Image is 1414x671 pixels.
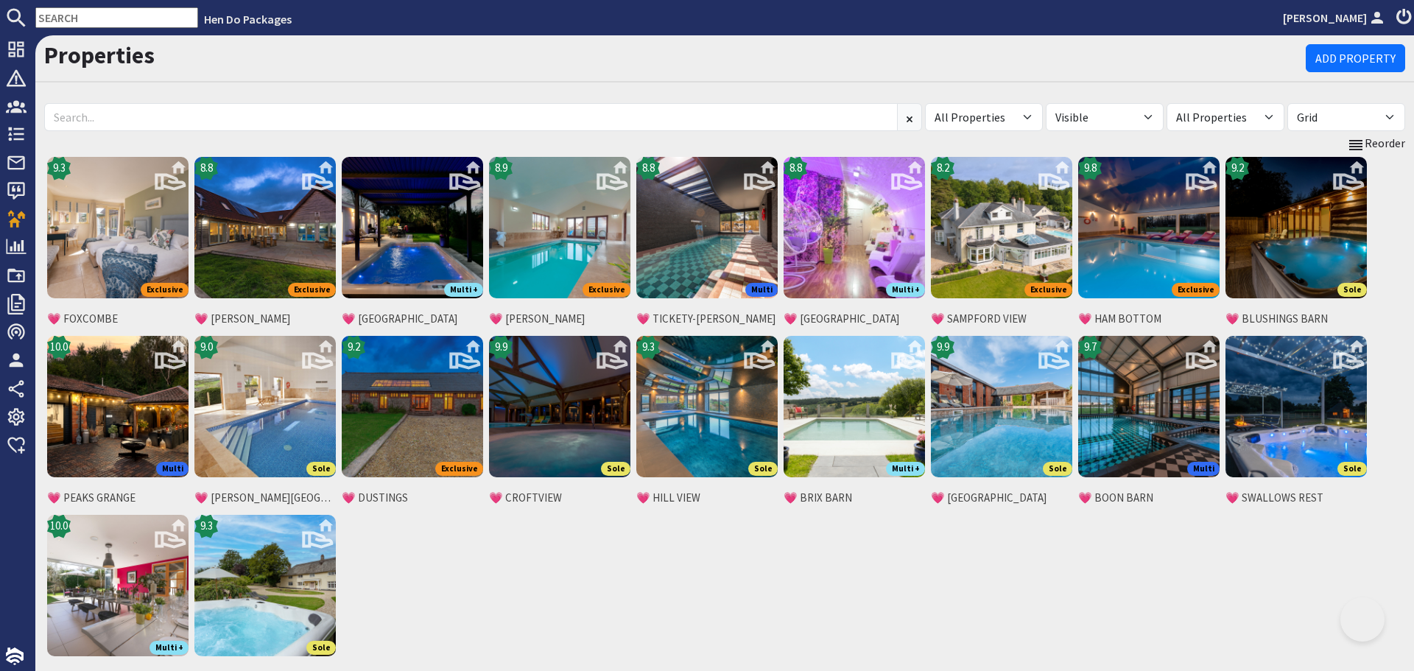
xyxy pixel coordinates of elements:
img: 💗 RIDGEVIEW's icon [931,336,1072,477]
iframe: Toggle Customer Support [1340,597,1385,642]
img: 💗 DUSTINGS's icon [342,336,483,477]
span: 💗 DUSTINGS [342,490,483,507]
a: 💗 THORNCOMBE's icon8.9Exclusive💗 [PERSON_NAME] [486,154,633,333]
span: 💗 BLUSHINGS BARN [1225,311,1367,328]
span: 8.9 [495,160,507,177]
span: 💗 BRIX BARN [784,490,925,507]
a: 💗 DUSTINGS's icon9.2Exclusive💗 DUSTINGS [339,333,486,512]
span: 💗 FOXCOMBE [47,311,189,328]
span: Sole [1337,462,1367,476]
a: 💗 PALOOZA TOWNHOUSE's icon8.8Multi +💗 [GEOGRAPHIC_DATA] [781,154,928,333]
span: Sole [1337,283,1367,297]
img: 💗 CROFTVIEW's icon [489,336,630,477]
span: 9.9 [937,339,949,356]
img: staytech_i_w-64f4e8e9ee0a9c174fd5317b4b171b261742d2d393467e5bdba4413f4f884c10.svg [6,647,24,665]
span: 8.8 [200,160,213,177]
span: 💗 [GEOGRAPHIC_DATA] [931,490,1072,507]
span: Exclusive [1024,283,1072,297]
span: 💗 HAM BOTTOM [1078,311,1220,328]
span: Sole [748,462,778,476]
input: Search... [44,103,898,131]
a: 💗 HILL VIEW's icon9.3Sole💗 HILL VIEW [633,333,781,512]
a: 💗 BLUSHINGS BARN's icon9.2Sole💗 BLUSHINGS BARN [1223,154,1370,333]
img: 💗 PEAKS GRANGE's icon [47,336,189,477]
span: Multi [1187,462,1220,476]
input: SEARCH [35,7,198,28]
span: Multi + [444,283,483,297]
span: 9.8 [1084,160,1097,177]
span: 💗 HILL VIEW [636,490,778,507]
a: 💗 CROWCOMBE's icon8.8Exclusive💗 [PERSON_NAME] [191,154,339,333]
span: 💗 [PERSON_NAME] [194,311,336,328]
a: 💗 BERRY HOUSE's icon9.0Sole💗 [PERSON_NAME][GEOGRAPHIC_DATA] [191,333,339,512]
img: 💗 WHISPERING THATCH's icon [194,515,336,656]
img: 💗 TICKETY-BOO's icon [636,157,778,298]
img: 💗 PALOOZA TOWNHOUSE's icon [784,157,925,298]
a: Add Property [1306,44,1405,72]
span: 9.2 [1231,160,1244,177]
span: Exclusive [583,283,630,297]
a: 💗 SAMPFORD VIEW's icon8.2Exclusive💗 SAMPFORD VIEW [928,154,1075,333]
span: 💗 CROFTVIEW [489,490,630,507]
span: Exclusive [1172,283,1220,297]
span: 8.2 [937,160,949,177]
a: Hen Do Packages [204,12,292,27]
a: 💗 BRIX BARN's iconMulti +💗 BRIX BARN [781,333,928,512]
img: 💗 SAMPFORD VIEW's icon [931,157,1072,298]
a: 💗 HAM BOTTOM's icon9.8Exclusive💗 HAM BOTTOM [1075,154,1223,333]
span: 💗 [PERSON_NAME] [489,311,630,328]
span: 💗 SAMPFORD VIEW [931,311,1072,328]
img: 💗 CROWCOMBE's icon [194,157,336,298]
span: 9.2 [348,339,360,356]
a: [PERSON_NAME] [1283,9,1387,27]
span: Multi [156,462,189,476]
span: 💗 BOON BARN [1078,490,1220,507]
a: 💗 TICKETY-BOO's icon8.8Multi💗 TICKETY-[PERSON_NAME] [633,154,781,333]
span: Sole [1043,462,1072,476]
a: 💗 FOXCOMBE's icon9.3Exclusive💗 FOXCOMBE [44,154,191,333]
img: 💗 BRIX BARN's icon [784,336,925,477]
span: 💗 [PERSON_NAME][GEOGRAPHIC_DATA] [194,490,336,507]
span: 💗 [GEOGRAPHIC_DATA] [342,311,483,328]
span: 9.3 [53,160,66,177]
span: Exclusive [141,283,189,297]
img: 💗 HILL VIEW's icon [636,336,778,477]
a: Reorder [1347,134,1405,153]
img: 💗 BLUSHINGS BARN's icon [1225,157,1367,298]
span: Sole [306,641,336,655]
span: Multi + [150,641,189,655]
span: 💗 SWALLOWS REST [1225,490,1367,507]
span: Exclusive [435,462,483,476]
span: Multi + [886,283,925,297]
span: Multi [745,283,778,297]
img: 💗 FORMOSA's icon [342,157,483,298]
a: 💗 SWALLOWS REST's iconSole💗 SWALLOWS REST [1223,333,1370,512]
span: 10.0 [50,518,68,535]
span: 9.0 [200,339,213,356]
a: 💗 BOON BARN's icon9.7Multi💗 BOON BARN [1075,333,1223,512]
a: Properties [44,41,155,70]
span: 💗 [GEOGRAPHIC_DATA] [784,311,925,328]
img: 💗 HAM BOTTOM's icon [1078,157,1220,298]
span: Multi + [886,462,925,476]
span: 9.9 [495,339,507,356]
img: 💗 GOLDWAY's icon [47,515,189,656]
a: 💗 PEAKS GRANGE's icon10.0Multi💗 PEAKS GRANGE [44,333,191,512]
img: 💗 BOON BARN's icon [1078,336,1220,477]
span: Exclusive [288,283,336,297]
img: 💗 THORNCOMBE's icon [489,157,630,298]
img: 💗 SWALLOWS REST's icon [1225,336,1367,477]
a: 💗 CROFTVIEW's icon9.9Sole💗 CROFTVIEW [486,333,633,512]
span: 9.3 [642,339,655,356]
span: Sole [601,462,630,476]
img: 💗 FOXCOMBE's icon [47,157,189,298]
span: 8.8 [789,160,802,177]
span: 💗 PEAKS GRANGE [47,490,189,507]
a: 💗 RIDGEVIEW's icon9.9Sole💗 [GEOGRAPHIC_DATA] [928,333,1075,512]
img: 💗 BERRY HOUSE's icon [194,336,336,477]
a: 💗 FORMOSA's iconMulti +💗 [GEOGRAPHIC_DATA] [339,154,486,333]
span: 10.0 [50,339,68,356]
span: 9.7 [1084,339,1097,356]
span: Sole [306,462,336,476]
span: 9.3 [200,518,213,535]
